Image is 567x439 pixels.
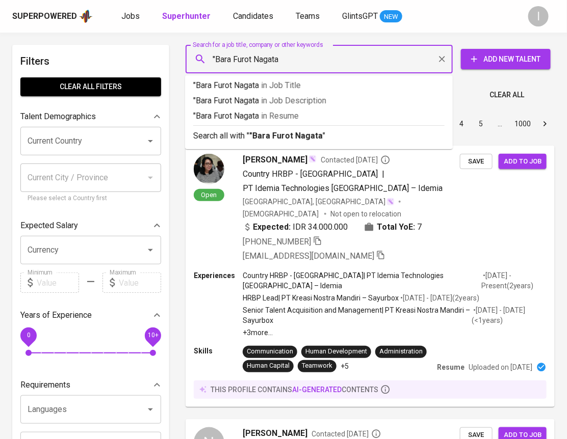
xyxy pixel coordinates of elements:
p: • [DATE] - [DATE] ( <1 years ) [472,305,547,325]
div: [GEOGRAPHIC_DATA], [GEOGRAPHIC_DATA] [243,197,395,207]
span: [PERSON_NAME] [243,154,307,166]
div: Human Capital [247,361,290,371]
span: Open [197,190,221,199]
div: … [492,119,508,129]
button: Clear [435,52,449,66]
p: "Bara Furot Nagata [193,110,445,122]
a: Teams [296,10,322,23]
b: Superhunter [162,11,211,21]
span: Clear All [489,89,524,101]
span: | [382,168,384,180]
span: Teams [296,11,320,21]
span: Contacted [DATE] [321,155,391,165]
p: Not open to relocation [330,209,401,219]
button: Clear All [485,86,528,104]
p: Experiences [194,270,243,281]
span: [DEMOGRAPHIC_DATA] [243,209,320,219]
span: 10+ [147,332,158,339]
p: "Bara Furot Nagata [193,95,445,107]
nav: pagination navigation [374,116,555,132]
span: Jobs [121,11,140,21]
p: Country HRBP - [GEOGRAPHIC_DATA] | PT Idemia Technologies [GEOGRAPHIC_DATA] – Idemia [243,270,481,291]
span: GlintsGPT [342,11,378,21]
p: Talent Demographics [20,111,96,123]
a: GlintsGPT NEW [342,10,402,23]
span: NEW [380,12,402,22]
span: Add New Talent [469,53,543,66]
span: Candidates [233,11,273,21]
p: Resume [437,362,465,372]
b: Total YoE: [377,221,415,233]
button: Go to next page [537,116,553,132]
div: Communication [247,347,293,356]
p: Please select a Country first [28,194,154,204]
span: 7 [417,221,422,233]
span: Save [465,156,487,168]
svg: By Batam recruiter [380,155,391,165]
p: "Bara Furot Nagata [193,79,445,92]
p: Requirements [20,379,70,391]
svg: By Batam recruiter [371,429,381,439]
p: +3 more ... [243,327,547,338]
button: Open [143,134,158,148]
span: Country HRBP - [GEOGRAPHIC_DATA] [243,169,378,179]
span: Clear All filters [29,80,153,93]
span: [EMAIL_ADDRESS][DOMAIN_NAME] [243,251,374,261]
div: Teamwork [302,361,332,371]
a: Candidates [233,10,275,23]
a: Superpoweredapp logo [12,9,93,24]
a: Jobs [121,10,142,23]
span: 0 [27,332,30,339]
button: Go to page 4 [453,116,470,132]
input: Value [119,272,161,293]
input: Value [37,272,79,293]
div: I [528,6,549,26]
div: Requirements [20,375,161,395]
span: Contacted [DATE] [312,429,381,439]
span: PT Idemia Technologies [GEOGRAPHIC_DATA] – Idemia [243,183,443,193]
button: Clear All filters [20,77,161,96]
div: Years of Experience [20,305,161,325]
button: Save [460,154,493,170]
p: • [DATE] - [DATE] ( 2 years ) [399,293,479,303]
p: Senior Talent Acquisition and Management | PT Kreasi Nostra Mandiri – Sayurbox [243,305,472,325]
p: Uploaded on [DATE] [469,362,532,372]
span: in Resume [261,111,299,121]
button: Go to page 1000 [511,116,534,132]
p: HRBP Lead | PT Kreasi Nostra Mandiri – Sayurbox [243,293,399,303]
span: in Job Description [261,96,326,105]
div: Superpowered [12,11,77,22]
img: magic_wand.svg [308,155,317,163]
div: Talent Demographics [20,106,161,127]
p: Years of Experience [20,309,92,321]
p: • [DATE] - Present ( 2 years ) [481,270,547,291]
span: Add to job [504,156,542,168]
div: Human Development [305,347,367,356]
img: app logo [79,9,93,24]
img: 2e69e76d9ff6ea2519538f821b66e3c8.jpg [194,154,224,184]
span: [PHONE_NUMBER] [243,237,311,246]
p: +5 [341,361,349,371]
h6: Filters [20,53,161,69]
button: Add New Talent [461,49,551,69]
button: Open [143,402,158,417]
p: this profile contains contents [211,385,378,395]
div: Expected Salary [20,215,161,236]
b: "Bara Furot Nagata [249,131,323,141]
button: Go to page 5 [473,116,489,132]
img: magic_wand.svg [386,198,395,206]
span: AI-generated [292,386,342,394]
a: Superhunter [162,10,213,23]
b: Expected: [253,221,291,233]
a: Open[PERSON_NAME]Contacted [DATE]Country HRBP - [GEOGRAPHIC_DATA]|PT Idemia Technologies [GEOGRAP... [186,146,555,407]
p: Skills [194,346,243,356]
div: Administration [379,347,423,356]
div: IDR 34.000.000 [243,221,348,233]
span: in Job Title [261,80,301,90]
p: Expected Salary [20,220,78,232]
button: Add to job [499,154,547,170]
p: Search all with " " [193,130,445,142]
button: Open [143,243,158,257]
